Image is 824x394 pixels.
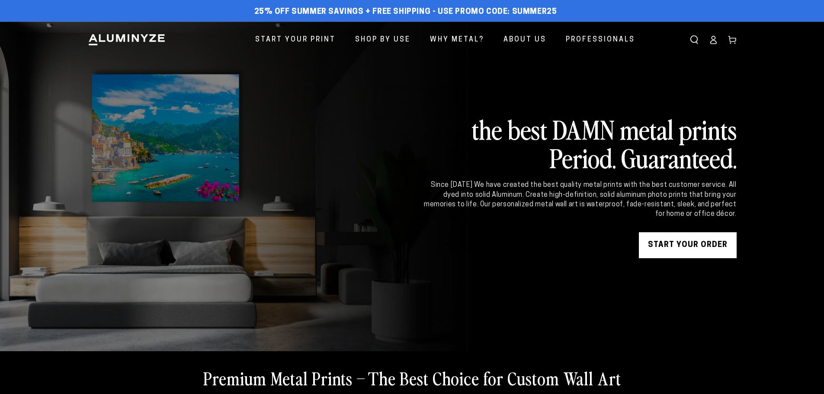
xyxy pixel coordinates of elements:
[203,367,621,389] h2: Premium Metal Prints – The Best Choice for Custom Wall Art
[88,33,166,46] img: Aluminyze
[503,34,546,46] span: About Us
[430,34,484,46] span: Why Metal?
[497,29,553,51] a: About Us
[254,7,557,17] span: 25% off Summer Savings + Free Shipping - Use Promo Code: SUMMER25
[249,29,342,51] a: Start Your Print
[423,115,737,172] h2: the best DAMN metal prints Period. Guaranteed.
[255,34,336,46] span: Start Your Print
[423,180,737,219] div: Since [DATE] We have created the best quality metal prints with the best customer service. All dy...
[559,29,641,51] a: Professionals
[685,30,704,49] summary: Search our site
[423,29,491,51] a: Why Metal?
[355,34,410,46] span: Shop By Use
[639,232,737,258] a: START YOUR Order
[349,29,417,51] a: Shop By Use
[566,34,635,46] span: Professionals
